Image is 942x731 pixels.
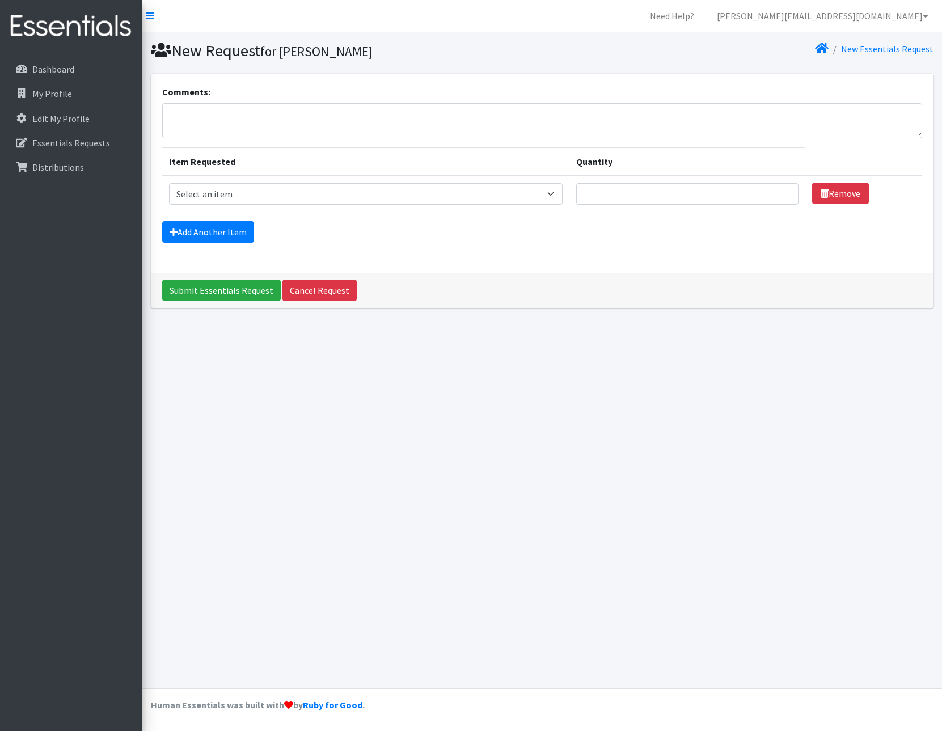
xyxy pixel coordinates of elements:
a: Dashboard [5,58,137,81]
a: Ruby for Good [303,699,362,711]
p: Edit My Profile [32,113,90,124]
a: Edit My Profile [5,107,137,130]
p: Dashboard [32,64,74,75]
p: Essentials Requests [32,137,110,149]
p: My Profile [32,88,72,99]
a: Distributions [5,156,137,179]
img: HumanEssentials [5,7,137,45]
a: Essentials Requests [5,132,137,154]
a: My Profile [5,82,137,105]
a: Add Another Item [162,221,254,243]
a: Cancel Request [282,280,357,301]
h1: New Request [151,41,538,61]
a: Need Help? [641,5,703,27]
a: [PERSON_NAME][EMAIL_ADDRESS][DOMAIN_NAME] [708,5,937,27]
small: for [PERSON_NAME] [260,43,373,60]
input: Submit Essentials Request [162,280,281,301]
label: Comments: [162,85,210,99]
p: Distributions [32,162,84,173]
strong: Human Essentials was built with by . [151,699,365,711]
a: Remove [812,183,869,204]
th: Quantity [569,147,805,176]
a: New Essentials Request [841,43,933,54]
th: Item Requested [162,147,570,176]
